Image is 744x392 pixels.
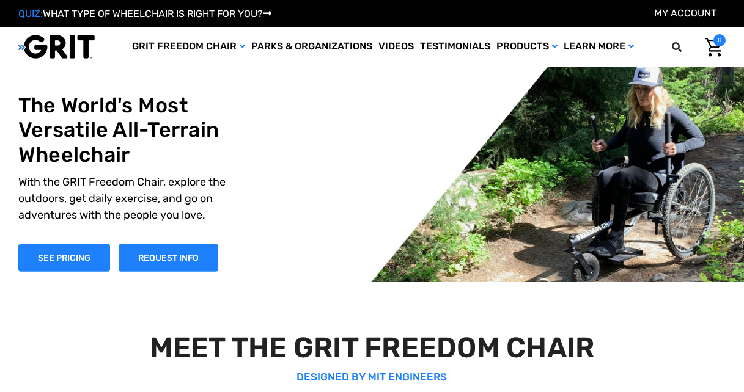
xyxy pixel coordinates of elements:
span: QUIZ: [18,8,43,20]
p: DESIGNED BY MIT ENGINEERS [18,369,725,385]
a: Products [493,27,561,67]
span: 0 [713,34,726,46]
input: Search [677,34,696,60]
h1: The World's Most Versatile All-Terrain Wheelchair [18,93,226,167]
a: Testimonials [417,27,493,67]
a: QUIZ:WHAT TYPE OF WHEELCHAIR IS RIGHT FOR YOU? [18,8,271,20]
a: Slide number 1, Request Information [119,244,218,272]
img: Cart [705,38,723,57]
h2: MEET THE GRIT FREEDOM CHAIR [18,331,725,365]
a: Learn More [561,27,637,67]
img: GRIT All-Terrain Wheelchair and Mobility Equipment [18,34,95,59]
a: Videos [375,27,417,67]
p: With the GRIT Freedom Chair, explore the outdoors, get daily exercise, and go on adventures with ... [18,174,226,223]
a: Parks & Organizations [248,27,375,67]
a: Shop Now [18,244,110,272]
a: Cart with 0 items [696,34,726,60]
a: Account [654,7,716,19]
a: GRIT Freedom Chair [129,27,248,67]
